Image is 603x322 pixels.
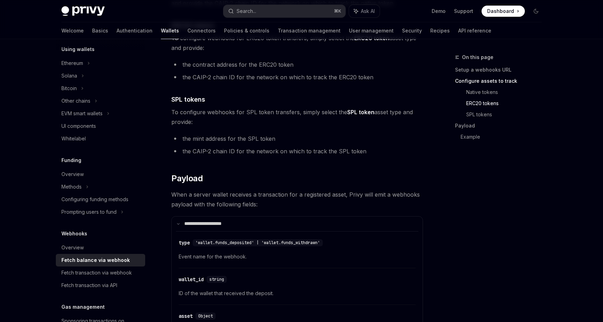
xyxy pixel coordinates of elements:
[56,168,145,181] a: Overview
[61,195,128,204] div: Configuring funding methods
[334,8,341,14] span: ⌘ K
[61,281,117,290] div: Fetch transaction via API
[171,72,423,82] li: the CAIP-2 chain ID for the network on which to track the ERC20 token
[171,33,423,53] span: To configure webhooks for ERC20 token transfers, simply select the asset type and provide:
[61,156,81,164] h5: Funding
[56,120,145,132] a: UI components
[237,7,256,15] div: Search...
[171,146,423,156] li: the CAIP-2 chain ID for the network on which to track the SPL token
[171,95,205,104] span: SPL tokens
[56,193,145,206] a: Configuring funding methods
[209,277,224,282] span: string
[224,22,269,39] a: Policies & controls
[179,289,416,298] span: ID of the wallet that received the deposit.
[61,6,105,16] img: dark logo
[347,109,374,116] strong: SPL token
[61,22,84,39] a: Welcome
[61,256,130,264] div: Fetch balance via webhook
[349,5,380,17] button: Ask AI
[61,59,83,67] div: Ethereum
[458,22,491,39] a: API reference
[117,22,152,39] a: Authentication
[61,122,96,130] div: UI components
[430,22,450,39] a: Recipes
[56,279,145,292] a: Fetch transaction via API
[171,107,423,127] span: To configure webhooks for SPL token transfers, simply select the asset type and provide:
[487,8,514,15] span: Dashboard
[462,53,493,61] span: On this page
[361,8,375,15] span: Ask AI
[466,98,547,109] a: ERC20 tokens
[171,173,203,184] span: Payload
[92,22,108,39] a: Basics
[171,134,423,144] li: the mint address for the SPL token
[466,109,547,120] a: SPL tokens
[432,8,446,15] a: Demo
[530,6,542,17] button: Toggle dark mode
[56,254,145,266] a: Fetch balance via webhook
[454,8,473,15] a: Support
[61,170,84,178] div: Overview
[61,134,86,143] div: Whitelabel
[455,120,547,131] a: Payload
[61,208,117,216] div: Prompting users to fund
[349,22,394,39] a: User management
[61,303,105,311] h5: Gas management
[61,109,103,118] div: EVM smart wallets
[461,131,547,142] a: Example
[171,190,423,209] span: When a server wallet receives a transaction for a registered asset, Privy will emit a webhooks pa...
[466,87,547,98] a: Native tokens
[455,64,547,75] a: Setup a webhooks URL
[179,313,193,320] div: asset
[56,266,145,279] a: Fetch transaction via webhook
[278,22,341,39] a: Transaction management
[56,132,145,145] a: Whitelabel
[61,84,77,93] div: Bitcoin
[61,229,87,238] h5: Webhooks
[455,75,547,87] a: Configure assets to track
[61,97,90,105] div: Other chains
[179,276,204,283] div: wallet_id
[179,239,190,246] div: type
[61,269,132,277] div: Fetch transaction via webhook
[61,183,82,191] div: Methods
[61,72,77,80] div: Solana
[195,240,320,246] span: 'wallet.funds_deposited' | 'wallet.funds_withdrawn'
[61,243,84,252] div: Overview
[402,22,422,39] a: Security
[223,5,345,17] button: Search...⌘K
[198,313,213,319] span: Object
[179,253,416,261] span: Event name for the webhook.
[482,6,525,17] a: Dashboard
[56,241,145,254] a: Overview
[187,22,216,39] a: Connectors
[161,22,179,39] a: Wallets
[171,60,423,69] li: the contract address for the ERC20 token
